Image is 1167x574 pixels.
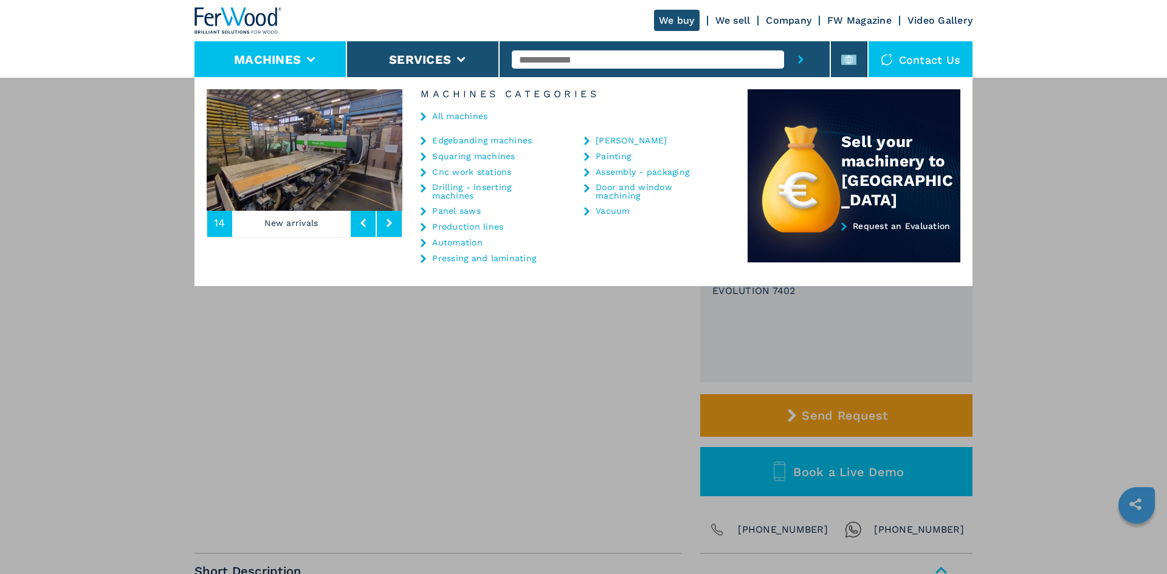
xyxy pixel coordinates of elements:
a: Pressing and laminating [432,254,536,262]
a: Automation [432,238,483,247]
a: We buy [654,10,700,31]
a: Company [766,15,811,26]
div: Contact us [869,41,973,78]
button: submit-button [784,41,818,78]
span: 14 [214,217,225,228]
button: Machines [234,52,301,67]
a: Request an Evaluation [748,221,960,263]
a: All machines [432,112,487,120]
a: Assembly - packaging [596,168,689,176]
a: Production lines [432,222,503,231]
a: Door and window machining [596,183,717,200]
a: Cnc work stations [432,168,511,176]
a: Painting [596,152,631,160]
img: Contact us [881,53,893,66]
img: image [402,89,598,211]
a: Video Gallery [907,15,972,26]
a: FW Magazine [827,15,892,26]
h6: Machines Categories [402,89,748,99]
a: We sell [715,15,751,26]
p: New arrivals [232,209,351,237]
a: [PERSON_NAME] [596,136,667,145]
a: Squaring machines [432,152,515,160]
img: Ferwood [194,7,282,34]
a: Edgebanding machines [432,136,532,145]
a: Panel saws [432,207,481,215]
button: Services [389,52,451,67]
img: image [207,89,402,211]
a: Drilling - inserting machines [432,183,554,200]
div: Sell your machinery to [GEOGRAPHIC_DATA] [841,132,960,210]
a: Vacuum [596,207,630,215]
